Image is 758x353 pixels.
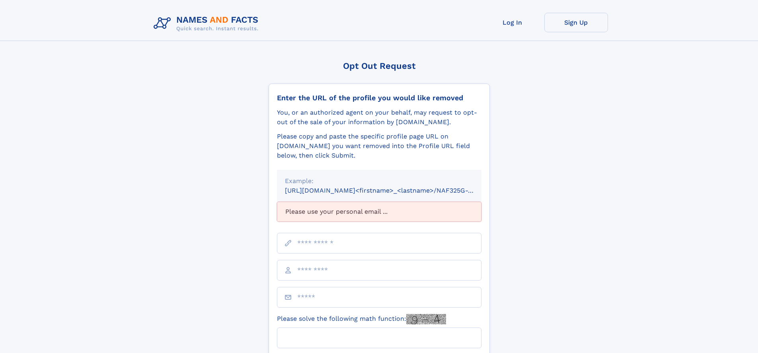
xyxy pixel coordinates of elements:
div: Opt Out Request [269,61,490,71]
a: Log In [481,13,544,32]
div: Please use your personal email ... [277,202,481,222]
img: Logo Names and Facts [150,13,265,34]
a: Sign Up [544,13,608,32]
div: Example: [285,176,474,186]
div: Enter the URL of the profile you would like removed [277,94,481,102]
label: Please solve the following math function: [277,314,446,324]
div: Please copy and paste the specific profile page URL on [DOMAIN_NAME] you want removed into the Pr... [277,132,481,160]
div: You, or an authorized agent on your behalf, may request to opt-out of the sale of your informatio... [277,108,481,127]
small: [URL][DOMAIN_NAME]<firstname>_<lastname>/NAF325G-xxxxxxxx [285,187,497,194]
